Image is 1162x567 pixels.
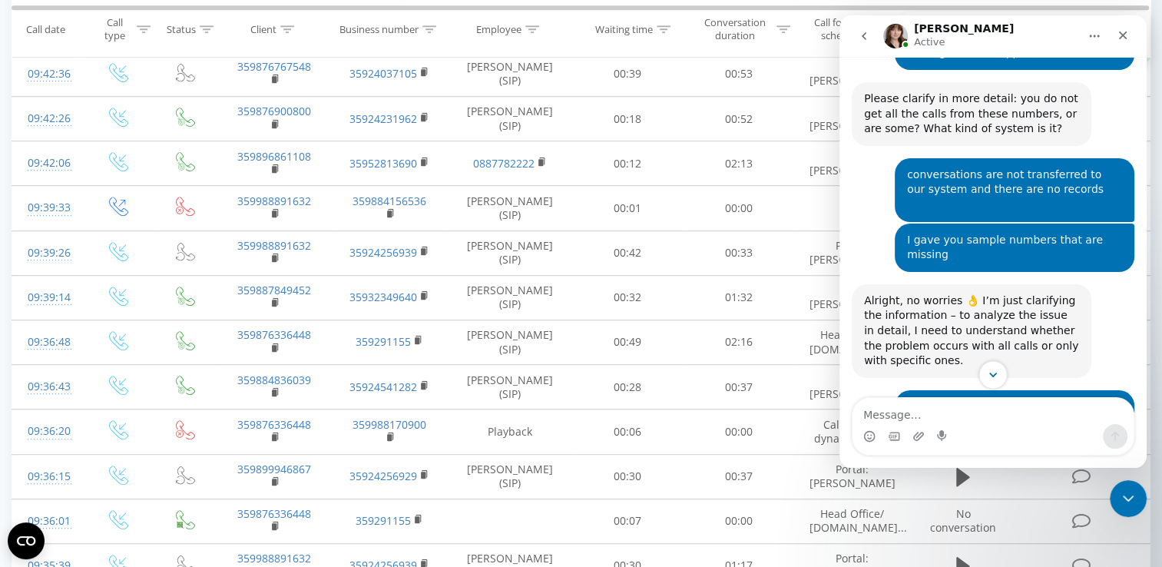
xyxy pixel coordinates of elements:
[572,275,684,320] td: 00:32
[353,417,426,432] a: 359988170900
[794,454,909,499] td: Portal: [PERSON_NAME]
[339,22,419,35] div: Business number
[904,12,1150,61] div: Copied to clipboard!
[237,417,311,432] a: 359876336448
[250,22,276,35] div: Client
[349,469,417,483] a: 35924256929
[448,230,572,275] td: [PERSON_NAME] (SIP)
[794,51,909,96] td: SUP [PERSON_NAME]
[683,365,794,409] td: 00:37
[28,238,68,268] div: 09:39:26
[808,16,889,42] div: Call forwarding scheme title
[237,283,311,297] a: 359887849452
[595,22,653,35] div: Waiting time
[1110,480,1147,517] iframe: Intercom live chat
[237,506,311,521] a: 359876336448
[572,499,684,543] td: 00:07
[794,230,909,275] td: Portal: [PERSON_NAME]
[28,327,68,357] div: 09:36:48
[26,22,65,35] div: Call date
[353,194,426,208] a: 359884156536
[683,230,794,275] td: 00:33
[448,454,572,499] td: [PERSON_NAME] (SIP)
[448,51,572,96] td: [PERSON_NAME] (SIP)
[448,320,572,364] td: [PERSON_NAME] (SIP)
[356,334,411,349] a: 359291155
[794,141,909,186] td: SUP [PERSON_NAME]
[349,245,417,260] a: 35924256939
[97,16,133,42] div: Call type
[572,230,684,275] td: 00:42
[448,186,572,230] td: [PERSON_NAME] (SIP)
[237,373,311,387] a: 359884836039
[572,51,684,96] td: 00:39
[237,149,311,164] a: 359896861108
[683,51,794,96] td: 00:53
[839,15,1147,468] iframe: Intercom live chat
[28,416,68,446] div: 09:36:20
[814,417,889,446] span: Call Center dynamic (do ...
[237,104,311,118] a: 359876900800
[683,320,794,364] td: 02:16
[683,186,794,230] td: 00:00
[237,238,311,253] a: 359988891632
[349,111,417,126] a: 35924231962
[572,320,684,364] td: 00:49
[237,462,311,476] a: 359899946867
[794,365,909,409] td: SUP [PERSON_NAME]
[572,454,684,499] td: 00:30
[572,97,684,141] td: 00:18
[237,327,311,342] a: 359876336448
[572,141,684,186] td: 00:12
[28,148,68,178] div: 09:42:06
[237,551,311,565] a: 359988891632
[930,506,996,535] span: No conversation
[28,283,68,313] div: 09:39:14
[448,409,572,454] td: Playback
[349,290,417,304] a: 35932349640
[237,194,311,208] a: 359988891632
[349,156,417,171] a: 35952813690
[683,141,794,186] td: 02:13
[683,454,794,499] td: 00:37
[572,365,684,409] td: 00:28
[28,59,68,89] div: 09:42:36
[683,409,794,454] td: 00:00
[448,97,572,141] td: [PERSON_NAME] (SIP)
[28,104,68,134] div: 09:42:26
[28,462,68,492] div: 09:36:15
[28,506,68,536] div: 09:36:01
[683,97,794,141] td: 00:52
[237,59,311,74] a: 359876767548
[448,365,572,409] td: [PERSON_NAME] (SIP)
[28,372,68,402] div: 09:36:43
[794,275,909,320] td: SUP [PERSON_NAME]
[349,66,417,81] a: 35924037105
[448,275,572,320] td: [PERSON_NAME] (SIP)
[572,409,684,454] td: 00:06
[167,22,196,35] div: Status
